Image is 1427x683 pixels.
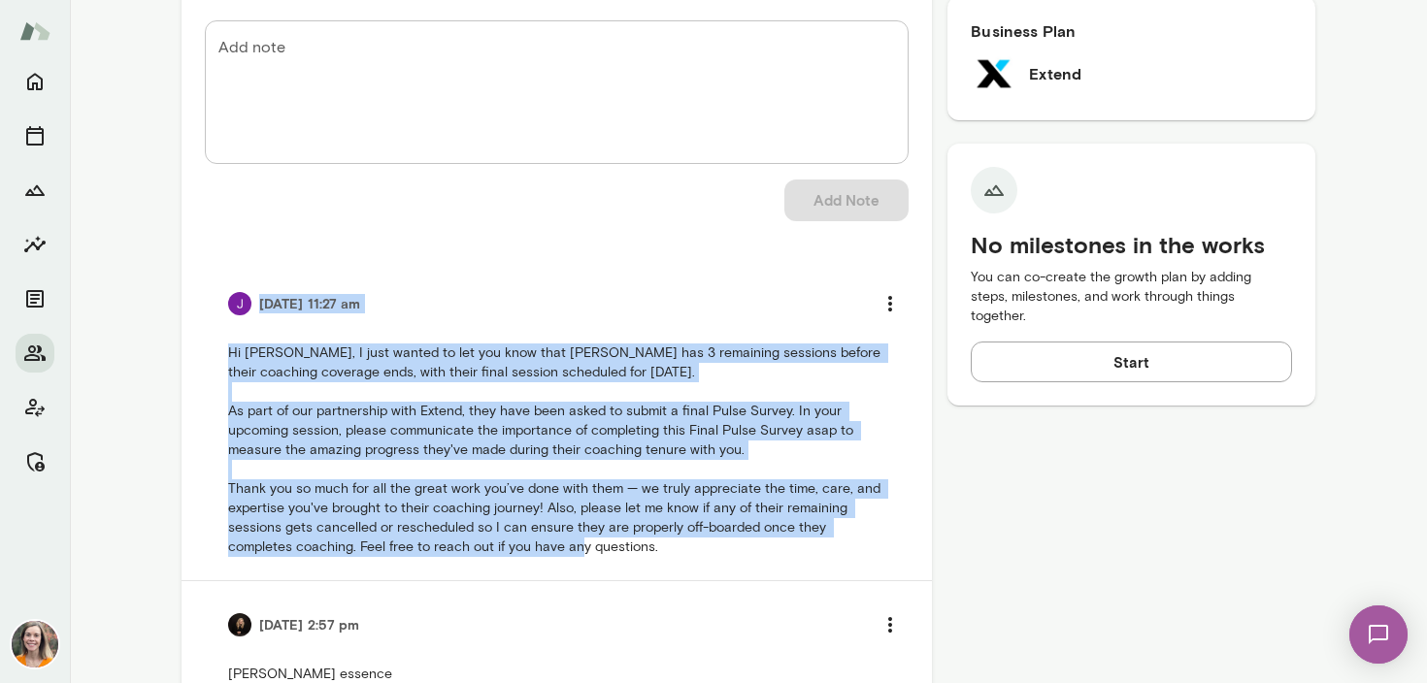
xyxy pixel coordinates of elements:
[971,268,1292,326] p: You can co-create the growth plan by adding steps, milestones, and work through things together.
[971,341,1292,382] button: Start
[12,621,58,667] img: Carrie Kelly
[870,604,911,645] button: more
[971,19,1292,43] h6: Business Plan
[16,388,54,427] button: Client app
[228,613,251,636] img: Carmela Fortin
[16,116,54,155] button: Sessions
[259,294,361,313] h6: [DATE] 11:27 am
[16,279,54,318] button: Documents
[971,229,1292,260] h5: No milestones in the works
[1029,62,1081,85] h6: Extend
[870,283,911,324] button: more
[259,615,359,634] h6: [DATE] 2:57 pm
[16,334,54,373] button: Members
[16,171,54,210] button: Growth Plan
[228,292,251,315] img: Jocelyn Grodin
[16,225,54,264] button: Insights
[19,13,50,49] img: Mento
[16,62,54,101] button: Home
[16,442,54,481] button: Manage
[228,343,885,557] p: Hi [PERSON_NAME], I just wanted to let you know that [PERSON_NAME] has 3 remaining sessions befor...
